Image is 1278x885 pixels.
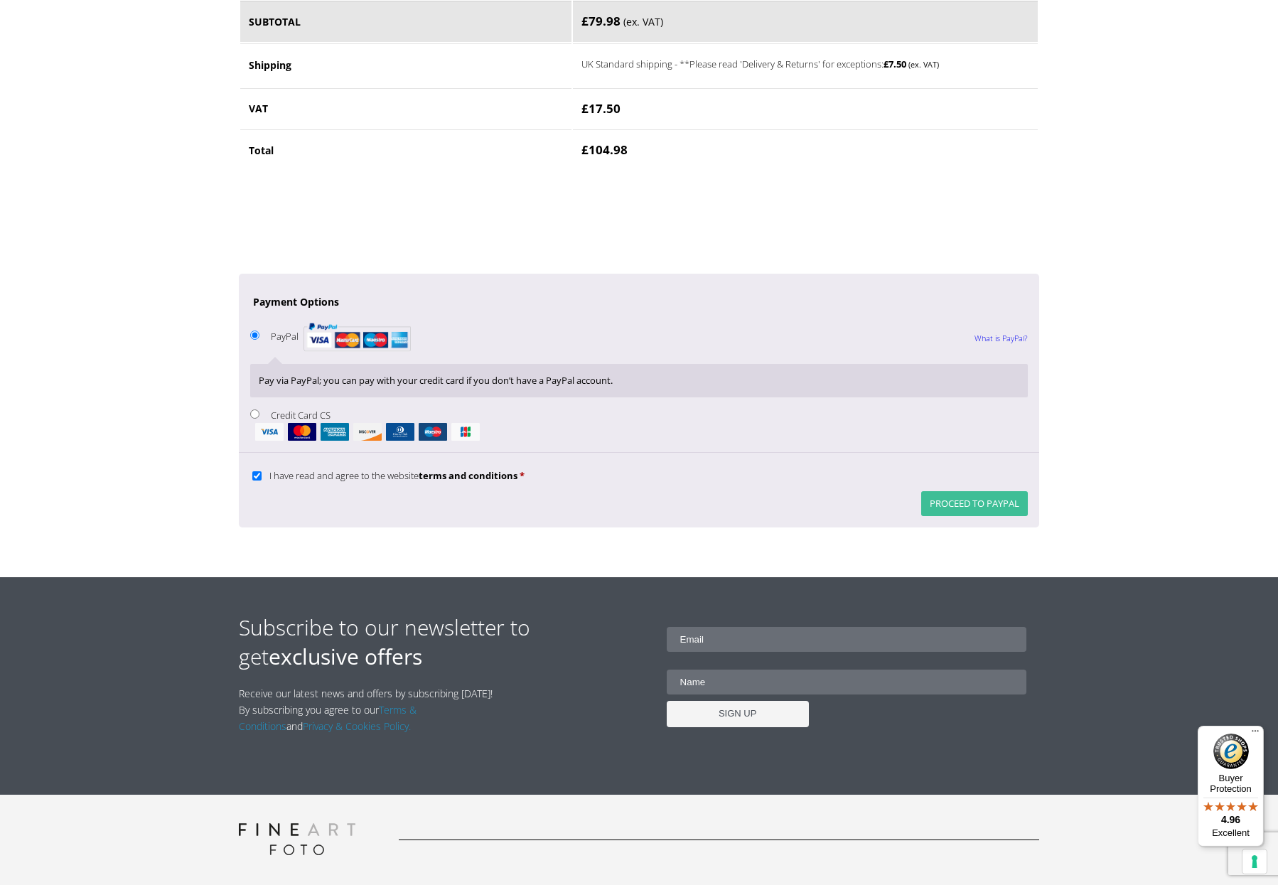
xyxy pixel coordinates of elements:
[1198,726,1264,847] button: Trusted Shops TrustmarkBuyer Protection4.96Excellent
[240,129,571,170] th: Total
[419,423,447,441] img: maestro
[419,469,517,482] a: terms and conditions
[269,469,517,482] span: I have read and agree to the website
[623,15,663,28] small: (ex. VAT)
[581,100,621,117] bdi: 17.50
[581,100,589,117] span: £
[1242,849,1267,874] button: Your consent preferences for tracking technologies
[239,188,455,244] iframe: reCAPTCHA
[304,318,411,355] img: PayPal acceptance mark
[303,719,411,733] a: Privacy & Cookies Policy.
[921,491,1028,516] button: Proceed to PayPal
[667,701,809,727] input: SIGN UP
[1247,726,1264,743] button: Menu
[1221,814,1240,825] span: 4.96
[451,423,480,441] img: jcb
[239,613,639,671] h2: Subscribe to our newsletter to get
[581,13,621,29] bdi: 79.98
[353,423,382,441] img: discover
[271,330,410,343] label: PayPal
[581,141,628,158] bdi: 104.98
[1213,734,1249,769] img: Trusted Shops Trustmark
[974,320,1028,357] a: What is PayPal?
[908,59,939,70] small: (ex. VAT)
[884,58,906,70] bdi: 7.50
[288,423,316,441] img: mastercard
[240,43,571,87] th: Shipping
[250,409,1028,441] label: Credit Card CS
[259,372,1019,389] p: Pay via PayPal; you can pay with your credit card if you don’t have a PayPal account.
[252,471,262,481] input: I have read and agree to the websiteterms and conditions *
[520,469,525,482] abbr: required
[581,13,589,29] span: £
[1198,773,1264,794] p: Buyer Protection
[239,823,355,855] img: logo-grey.svg
[239,685,500,734] p: Receive our latest news and offers by subscribing [DATE]! By subscribing you agree to our and
[884,58,888,70] span: £
[581,55,984,72] label: UK Standard shipping - **Please read 'Delivery & Returns' for exceptions:
[239,703,417,733] a: Terms & Conditions
[240,88,571,129] th: VAT
[269,642,422,671] strong: exclusive offers
[667,670,1027,694] input: Name
[1198,827,1264,839] p: Excellent
[240,1,571,42] th: Subtotal
[255,423,284,441] img: visa
[321,423,349,441] img: amex
[667,627,1027,652] input: Email
[581,141,589,158] span: £
[386,423,414,441] img: dinersclub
